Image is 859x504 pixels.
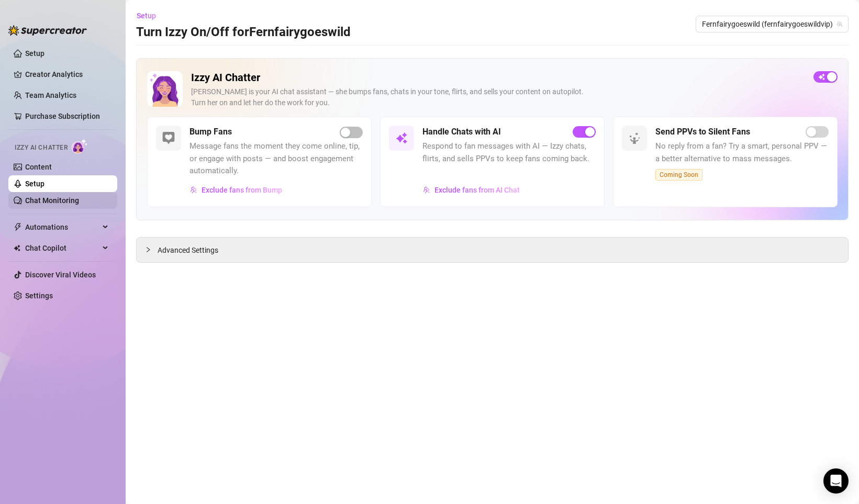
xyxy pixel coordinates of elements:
span: Setup [137,12,156,20]
span: Advanced Settings [158,244,218,256]
h5: Bump Fans [189,126,232,138]
a: Setup [25,180,44,188]
img: svg%3e [190,186,197,194]
div: Open Intercom Messenger [823,468,849,494]
button: Setup [136,7,164,24]
span: Exclude fans from AI Chat [434,186,520,194]
h5: Handle Chats with AI [422,126,501,138]
span: Automations [25,219,99,236]
span: thunderbolt [14,223,22,231]
a: Team Analytics [25,91,76,99]
h2: Izzy AI Chatter [191,71,805,84]
span: No reply from a fan? Try a smart, personal PPV — a better alternative to mass messages. [655,140,829,165]
span: collapsed [145,247,151,253]
button: Exclude fans from AI Chat [422,182,520,198]
span: Coming Soon [655,169,702,181]
a: Chat Monitoring [25,196,79,205]
img: svg%3e [395,132,408,144]
div: collapsed [145,244,158,255]
span: Respond to fan messages with AI — Izzy chats, flirts, and sells PPVs to keep fans coming back. [422,140,596,165]
span: team [836,21,843,27]
img: svg%3e [628,132,641,144]
span: Exclude fans from Bump [202,186,282,194]
img: AI Chatter [72,139,88,154]
span: Fernfairygoeswild (fernfairygoeswildvip) [702,16,842,32]
img: Izzy AI Chatter [147,71,183,107]
button: Exclude fans from Bump [189,182,283,198]
h3: Turn Izzy On/Off for Fernfairygoeswild [136,24,351,41]
div: [PERSON_NAME] is your AI chat assistant — she bumps fans, chats in your tone, flirts, and sells y... [191,86,805,108]
span: Chat Copilot [25,240,99,256]
a: Creator Analytics [25,66,109,83]
a: Settings [25,292,53,300]
a: Purchase Subscription [25,108,109,125]
img: Chat Copilot [14,244,20,252]
img: logo-BBDzfeDw.svg [8,25,87,36]
a: Setup [25,49,44,58]
h5: Send PPVs to Silent Fans [655,126,750,138]
a: Discover Viral Videos [25,271,96,279]
img: svg%3e [162,132,175,144]
img: svg%3e [423,186,430,194]
span: Izzy AI Chatter [15,143,68,153]
a: Content [25,163,52,171]
span: Message fans the moment they come online, tip, or engage with posts — and boost engagement automa... [189,140,363,177]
